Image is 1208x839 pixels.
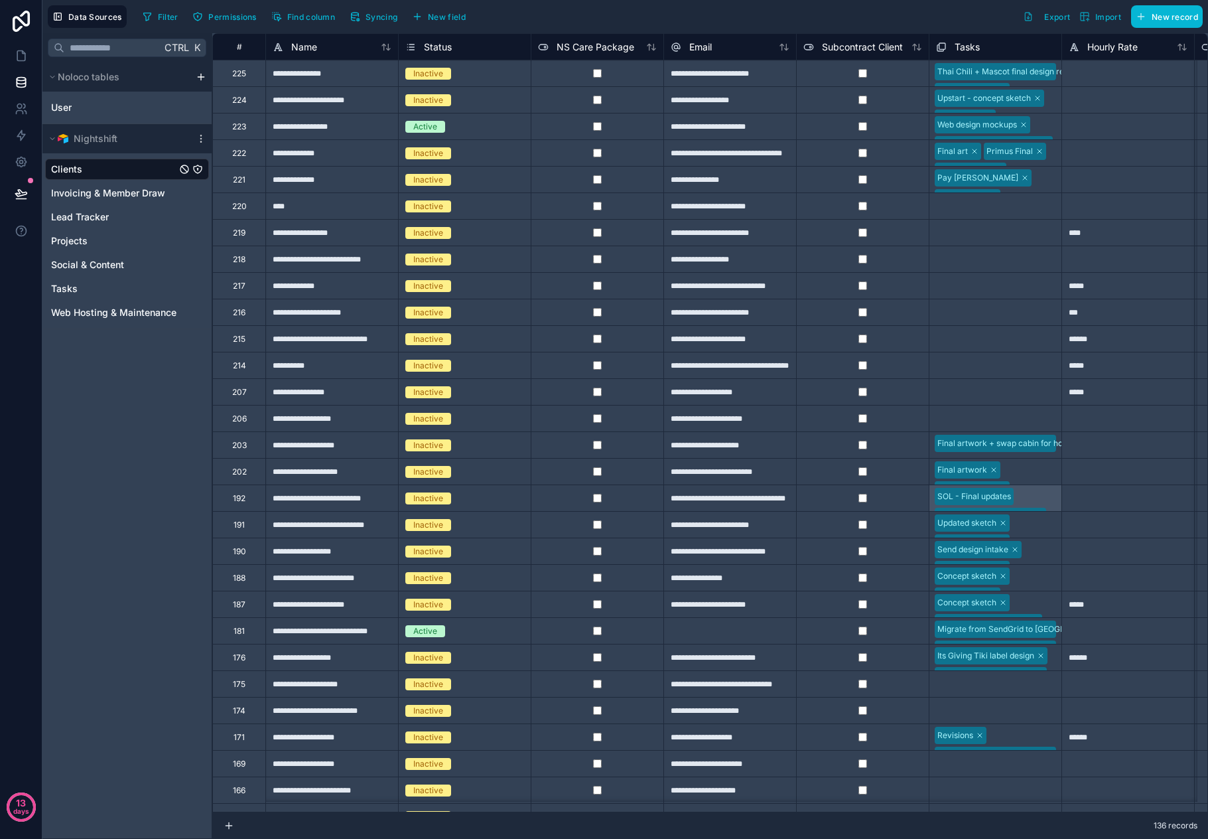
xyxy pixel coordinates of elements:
[291,40,317,54] span: Name
[937,564,996,575] div: Concept sketch
[233,759,245,769] div: 169
[345,7,407,27] a: Syncing
[13,802,29,820] p: days
[428,12,466,22] span: New field
[1095,12,1121,22] span: Import
[937,165,993,177] div: Send to printer
[233,812,245,822] div: 165
[232,440,247,451] div: 203
[937,92,1031,104] div: Upstart - concept sketch
[937,66,1090,78] div: Thai Chili + Mascot final design revisions
[413,466,443,478] div: Inactive
[68,12,122,22] span: Data Sources
[937,145,968,157] div: Final art
[413,174,443,186] div: Inactive
[163,39,190,56] span: Ctrl
[413,280,443,292] div: Inactive
[48,5,127,28] button: Data Sources
[413,147,443,159] div: Inactive
[137,7,183,27] button: Filter
[413,652,443,664] div: Inactive
[413,785,443,797] div: Inactive
[232,414,247,424] div: 206
[413,333,443,345] div: Inactive
[1154,820,1197,831] span: 136 records
[937,749,1148,761] div: Labels: Solar Trip, Big Cluster, and [GEOGRAPHIC_DATA]
[937,617,1029,629] div: Kill lincoln poster update
[232,95,247,106] div: 224
[986,145,1033,157] div: Primus Final
[233,360,246,371] div: 214
[1152,12,1198,22] span: New record
[937,623,1116,635] div: Migrate from SendGrid to [GEOGRAPHIC_DATA]
[233,175,245,185] div: 221
[424,40,452,54] span: Status
[937,172,1018,184] div: Pay [PERSON_NAME]
[16,797,26,810] p: 13
[407,7,470,27] button: New field
[822,40,903,54] span: Subcontract Client
[232,68,246,79] div: 225
[937,597,996,609] div: Concept sketch
[192,43,202,52] span: K
[413,200,443,212] div: Inactive
[413,519,443,531] div: Inactive
[413,227,443,239] div: Inactive
[1044,12,1070,22] span: Export
[413,546,443,558] div: Inactive
[223,42,255,52] div: #
[233,493,245,504] div: 192
[1131,5,1203,28] button: New record
[188,7,266,27] a: Permissions
[413,758,443,770] div: Inactive
[232,201,247,212] div: 220
[413,811,443,823] div: Inactive
[937,112,982,124] div: Order prints
[937,643,1079,655] div: QUARTLY: instagram post--->(DND)
[233,334,245,344] div: 215
[413,121,437,133] div: Active
[413,439,443,451] div: Inactive
[232,387,247,398] div: 207
[557,40,634,54] span: NS Care Package
[232,467,247,477] div: 202
[413,599,443,611] div: Inactive
[937,537,996,549] div: Concept sketch
[233,573,245,583] div: 188
[233,706,245,716] div: 174
[1126,5,1203,28] a: New record
[937,484,996,496] div: Concept sketch
[689,40,712,54] span: Email
[345,7,402,27] button: Syncing
[1087,40,1138,54] span: Hourly Rate
[937,670,1034,682] div: Jackpot beer label design
[233,281,245,291] div: 217
[233,599,245,610] div: 187
[233,254,245,265] div: 218
[233,785,245,796] div: 166
[188,7,261,27] button: Permissions
[267,7,340,27] button: Find column
[233,546,246,557] div: 190
[937,437,1095,449] div: Final artwork + swap cabin for hot springs
[232,121,246,132] div: 223
[413,705,443,717] div: Inactive
[413,572,443,584] div: Inactive
[937,570,996,582] div: Concept sketch
[413,493,443,504] div: Inactive
[413,731,443,743] div: Inactive
[234,732,245,743] div: 171
[937,119,1017,131] div: Web design mockups
[158,12,178,22] span: Filter
[413,678,443,690] div: Inactive
[413,254,443,266] div: Inactive
[366,12,397,22] span: Syncing
[232,148,246,159] div: 222
[413,625,437,637] div: Active
[1018,5,1075,28] button: Export
[208,12,256,22] span: Permissions
[937,139,1040,151] div: Send design/content intake
[937,464,987,476] div: Final artwork
[233,652,245,663] div: 176
[937,590,987,602] div: Final artwork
